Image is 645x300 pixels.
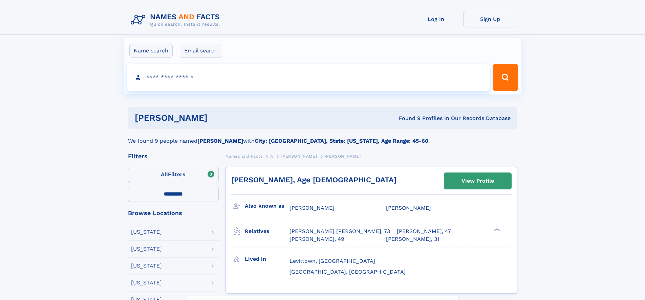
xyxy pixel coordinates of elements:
[289,258,375,264] span: Levittown, [GEOGRAPHIC_DATA]
[409,11,463,27] a: Log In
[492,228,500,232] div: ❯
[197,138,243,144] b: [PERSON_NAME]
[255,138,428,144] b: City: [GEOGRAPHIC_DATA], State: [US_STATE], Age Range: 45-60
[225,152,263,160] a: Names and Facts
[135,114,303,122] h1: [PERSON_NAME]
[303,115,511,122] div: Found 9 Profiles In Our Records Database
[461,173,494,189] div: View Profile
[289,228,390,235] a: [PERSON_NAME] [PERSON_NAME], 73
[231,176,396,184] a: [PERSON_NAME], Age [DEMOGRAPHIC_DATA]
[245,200,289,212] h3: Also known as
[493,64,518,91] button: Search Button
[129,44,173,58] label: Name search
[131,229,162,235] div: [US_STATE]
[245,226,289,237] h3: Relatives
[325,154,361,159] span: [PERSON_NAME]
[128,153,219,159] div: Filters
[128,167,219,183] label: Filters
[444,173,511,189] a: View Profile
[281,152,317,160] a: [PERSON_NAME]
[397,228,451,235] a: [PERSON_NAME], 47
[289,205,335,211] span: [PERSON_NAME]
[161,171,168,178] span: All
[270,154,273,159] span: A
[128,129,517,145] div: We found 9 people named with .
[289,235,344,243] a: [PERSON_NAME], 49
[281,154,317,159] span: [PERSON_NAME]
[289,269,406,275] span: [GEOGRAPHIC_DATA], [GEOGRAPHIC_DATA]
[463,11,517,27] a: Sign Up
[386,235,439,243] a: [PERSON_NAME], 31
[128,11,225,29] img: Logo Names and Facts
[128,210,219,216] div: Browse Locations
[127,64,490,91] input: search input
[131,246,162,252] div: [US_STATE]
[131,263,162,269] div: [US_STATE]
[386,205,431,211] span: [PERSON_NAME]
[245,253,289,265] h3: Lived in
[131,280,162,285] div: [US_STATE]
[180,44,222,58] label: Email search
[270,152,273,160] a: A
